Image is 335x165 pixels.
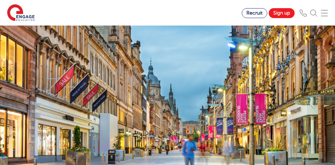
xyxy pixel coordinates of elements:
a: Recruit [242,8,267,18]
img: Mobile Menu [321,10,328,17]
img: Phone [300,10,307,17]
img: Search [310,10,317,17]
span: Recruit [246,10,263,16]
img: Engage Education [7,4,35,22]
a: Sign up [269,8,295,18]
